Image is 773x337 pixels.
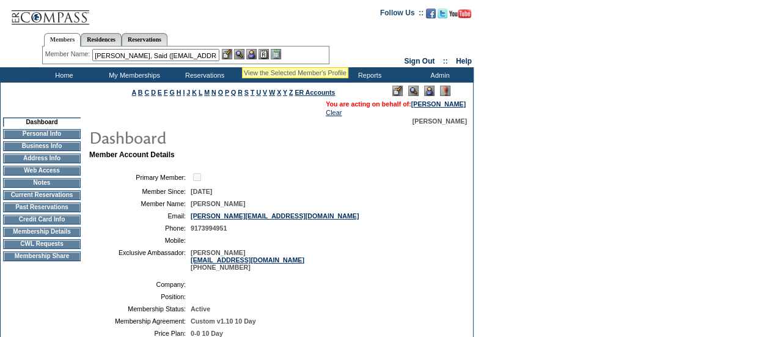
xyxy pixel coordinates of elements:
a: R [238,89,243,96]
a: O [218,89,223,96]
a: L [199,89,202,96]
a: K [192,89,197,96]
td: Position: [94,293,186,300]
span: [PERSON_NAME] [PHONE_NUMBER] [191,249,304,271]
a: X [277,89,281,96]
a: [EMAIL_ADDRESS][DOMAIN_NAME] [191,256,304,264]
span: 0-0 10 Day [191,330,223,337]
td: My Memberships [98,67,168,83]
td: Vacation Collection [238,67,333,83]
font: You are acting on behalf of: [326,100,466,108]
a: M [204,89,210,96]
td: Membership Details [3,227,81,237]
td: Primary Member: [94,171,186,183]
td: Dashboard [3,117,81,127]
a: Follow us on Twitter [438,12,447,20]
a: F [164,89,168,96]
a: Help [456,57,472,65]
a: Q [231,89,236,96]
a: B [138,89,143,96]
td: Mobile: [94,237,186,244]
td: Membership Status: [94,305,186,313]
img: View Mode [408,86,419,96]
td: Admin [403,67,474,83]
a: Clear [326,109,342,116]
td: Credit Card Info [3,215,81,224]
span: 9173994951 [191,224,227,232]
td: Price Plan: [94,330,186,337]
a: T [251,89,255,96]
a: Become our fan on Facebook [426,12,436,20]
a: H [177,89,181,96]
img: View [234,49,244,59]
a: V [263,89,267,96]
a: [PERSON_NAME][EMAIL_ADDRESS][DOMAIN_NAME] [191,212,359,220]
a: ER Accounts [295,89,335,96]
td: Notes [3,178,81,188]
div: Member Name: [45,49,92,59]
td: Membership Agreement: [94,317,186,325]
a: W [269,89,275,96]
td: Phone: [94,224,186,232]
img: b_calculator.gif [271,49,281,59]
td: Membership Share [3,251,81,261]
a: A [132,89,136,96]
a: E [158,89,162,96]
td: Member Since: [94,188,186,195]
img: Edit Mode [392,86,403,96]
div: View the Selected Member's Profile [244,69,346,76]
img: pgTtlDashboard.gif [89,125,333,149]
a: C [144,89,149,96]
td: Business Info [3,141,81,151]
td: Member Name: [94,200,186,207]
td: Past Reservations [3,202,81,212]
span: [PERSON_NAME] [412,117,467,125]
img: Become our fan on Facebook [426,9,436,18]
img: Subscribe to our YouTube Channel [449,9,471,18]
a: Sign Out [404,57,434,65]
td: Current Reservations [3,190,81,200]
a: [PERSON_NAME] [411,100,466,108]
a: Members [44,33,81,46]
span: :: [443,57,448,65]
td: Address Info [3,154,81,163]
a: Subscribe to our YouTube Channel [449,12,471,20]
a: U [256,89,261,96]
a: J [186,89,190,96]
span: [PERSON_NAME] [191,200,245,207]
a: D [151,89,156,96]
a: S [244,89,249,96]
a: Z [289,89,293,96]
td: Web Access [3,166,81,176]
b: Member Account Details [89,150,175,159]
a: Reservations [122,33,167,46]
a: I [183,89,185,96]
td: Reports [333,67,403,83]
td: Email: [94,212,186,220]
img: Follow us on Twitter [438,9,447,18]
td: CWL Requests [3,239,81,249]
img: Reservations [258,49,269,59]
img: Impersonate [246,49,257,59]
a: N [211,89,216,96]
a: P [225,89,229,96]
img: b_edit.gif [222,49,232,59]
span: [DATE] [191,188,212,195]
a: Residences [81,33,122,46]
a: G [169,89,174,96]
img: Log Concern/Member Elevation [440,86,450,96]
a: Y [283,89,287,96]
td: Exclusive Ambassador: [94,249,186,271]
img: Impersonate [424,86,434,96]
td: Home [27,67,98,83]
td: Reservations [168,67,238,83]
span: Custom v1.10 10 Day [191,317,256,325]
span: Active [191,305,210,313]
td: Company: [94,281,186,288]
td: Personal Info [3,129,81,139]
td: Follow Us :: [380,7,423,22]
